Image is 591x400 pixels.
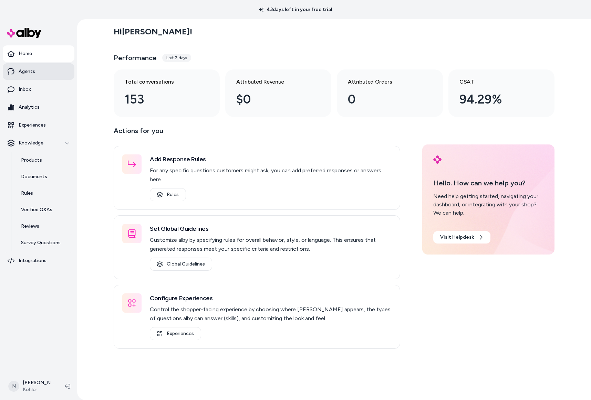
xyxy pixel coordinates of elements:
[19,257,46,264] p: Integrations
[3,135,74,151] button: Knowledge
[19,68,35,75] p: Agents
[3,252,74,269] a: Integrations
[150,154,392,164] h3: Add Response Rules
[236,90,309,109] div: $0
[21,190,33,197] p: Rules
[19,140,43,147] p: Knowledge
[3,45,74,62] a: Home
[19,104,40,111] p: Analytics
[23,386,54,393] span: Kohler
[433,192,543,217] div: Need help getting started, navigating your dashboard, or integrating with your shop? We can help.
[19,122,46,129] p: Experiences
[255,6,336,13] p: 43 days left in your free trial
[14,202,74,218] a: Verified Q&As
[14,235,74,251] a: Survey Questions
[348,90,421,109] div: 0
[19,50,32,57] p: Home
[150,305,392,323] p: Control the shopper-facing experience by choosing where [PERSON_NAME] appears, the types of quest...
[19,86,31,93] p: Inbox
[114,125,400,142] p: Actions for you
[21,206,52,213] p: Verified Q&As
[21,223,39,230] p: Reviews
[4,375,59,397] button: N[PERSON_NAME]Kohler
[125,78,198,86] h3: Total conversations
[14,169,74,185] a: Documents
[14,152,74,169] a: Products
[3,63,74,80] a: Agents
[150,166,392,184] p: For any specific questions customers might ask, you can add preferred responses or answers here.
[21,173,47,180] p: Documents
[236,78,309,86] h3: Attributed Revenue
[459,78,532,86] h3: CSAT
[21,239,61,246] p: Survey Questions
[162,54,191,62] div: Last 7 days
[448,69,554,117] a: CSAT 94.29%
[225,69,331,117] a: Attributed Revenue $0
[21,157,42,164] p: Products
[150,188,186,201] a: Rules
[14,185,74,202] a: Rules
[23,379,54,386] p: [PERSON_NAME]
[114,26,192,37] h2: Hi [PERSON_NAME] !
[125,90,198,109] div: 153
[8,381,19,392] span: N
[150,258,212,271] a: Global Guidelines
[150,224,392,234] h3: Set Global Guidelines
[337,69,443,117] a: Attributed Orders 0
[433,178,543,188] p: Hello. How can we help you?
[14,218,74,235] a: Reviews
[433,155,442,164] img: alby Logo
[3,81,74,98] a: Inbox
[114,53,157,63] h3: Performance
[150,327,201,340] a: Experiences
[459,90,532,109] div: 94.29%
[7,28,41,38] img: alby Logo
[150,236,392,253] p: Customize alby by specifying rules for overall behavior, style, or language. This ensures that ge...
[3,99,74,116] a: Analytics
[3,117,74,133] a: Experiences
[348,78,421,86] h3: Attributed Orders
[150,293,392,303] h3: Configure Experiences
[433,231,490,244] a: Visit Helpdesk
[114,69,220,117] a: Total conversations 153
